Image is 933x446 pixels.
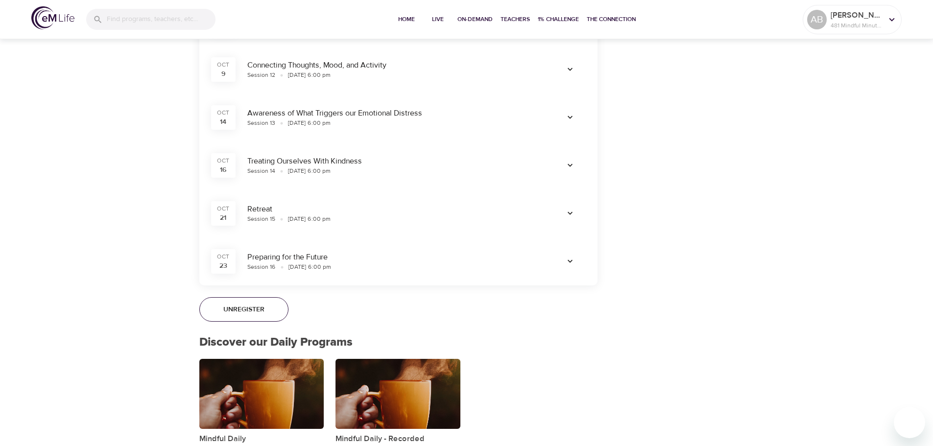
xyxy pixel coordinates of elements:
div: Oct [217,157,229,165]
p: Discover our Daily Programs [199,333,598,351]
div: Connecting Thoughts, Mood, and Activity [247,60,543,71]
div: Oct [217,61,229,69]
p: [PERSON_NAME] [831,9,883,21]
div: Session 13 [247,119,275,127]
div: 14 [220,117,226,127]
div: 9 [221,69,225,79]
div: Awareness of What Triggers our Emotional Distress [247,108,543,119]
p: Mindful Daily - Recorded [335,433,460,445]
span: 1% Challenge [538,14,579,24]
button: Unregister [199,297,288,322]
div: Oct [217,205,229,213]
input: Find programs, teachers, etc... [107,9,215,30]
div: Session 15 [247,215,275,223]
div: [DATE] 6:00 pm [288,215,331,223]
span: Unregister [223,304,264,316]
div: [DATE] 6:00 pm [288,119,331,127]
span: The Connection [587,14,636,24]
div: Session 14 [247,167,275,175]
div: [DATE] 6:00 pm [288,263,331,271]
img: logo [31,6,74,29]
span: Home [395,14,418,24]
div: Preparing for the Future [247,252,543,263]
div: Retreat [247,204,543,215]
div: 21 [220,213,226,223]
p: Mindful Daily [199,433,324,445]
iframe: Button to launch messaging window [894,407,925,438]
span: Live [426,14,450,24]
p: 481 Mindful Minutes [831,21,883,30]
span: On-Demand [457,14,493,24]
div: [DATE] 6:00 pm [288,71,331,79]
div: 16 [220,165,226,175]
span: Teachers [501,14,530,24]
div: Treating Ourselves With Kindness [247,156,543,167]
div: Session 16 [247,263,276,271]
div: Oct [217,109,229,117]
div: Oct [217,253,229,261]
div: Session 12 [247,71,275,79]
div: AB [807,10,827,29]
div: [DATE] 6:00 pm [288,167,331,175]
div: 23 [219,261,227,271]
